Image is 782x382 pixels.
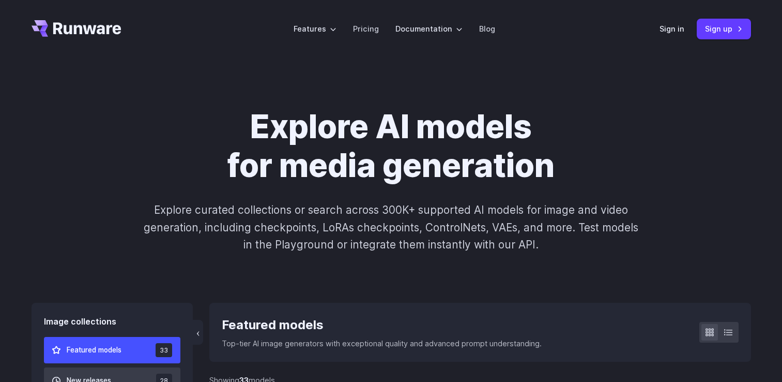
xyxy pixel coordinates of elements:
p: Top-tier AI image generators with exceptional quality and advanced prompt understanding. [222,337,542,349]
label: Documentation [395,23,463,35]
div: Image collections [44,315,181,329]
div: Featured models [222,315,542,335]
button: ‹ [193,320,203,345]
span: 33 [156,343,172,357]
h1: Explore AI models for media generation [103,108,679,185]
label: Features [294,23,336,35]
button: Featured models 33 [44,337,181,363]
p: Explore curated collections or search across 300K+ supported AI models for image and video genera... [139,201,642,253]
a: Go to / [32,20,121,37]
a: Blog [479,23,495,35]
a: Pricing [353,23,379,35]
a: Sign in [660,23,684,35]
a: Sign up [697,19,751,39]
span: Featured models [67,345,121,356]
